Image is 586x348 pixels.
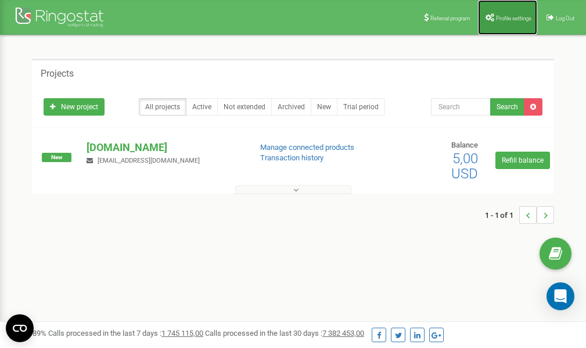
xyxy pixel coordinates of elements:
[161,329,203,338] u: 1 745 115,00
[337,98,385,116] a: Trial period
[451,150,478,182] span: 5,00 USD
[496,15,531,21] span: Profile settings
[485,195,554,235] nav: ...
[451,141,478,149] span: Balance
[6,314,34,342] button: Open CMP widget
[547,282,574,310] div: Open Intercom Messenger
[322,329,364,338] u: 7 382 453,00
[42,153,71,162] span: New
[271,98,311,116] a: Archived
[260,153,323,162] a: Transaction history
[44,98,105,116] a: New project
[495,152,550,169] a: Refill balance
[217,98,272,116] a: Not extended
[430,15,470,21] span: Referral program
[186,98,218,116] a: Active
[490,98,524,116] button: Search
[260,143,354,152] a: Manage connected products
[139,98,186,116] a: All projects
[205,329,364,338] span: Calls processed in the last 30 days :
[87,140,241,155] p: [DOMAIN_NAME]
[41,69,74,79] h5: Projects
[556,15,574,21] span: Log Out
[311,98,337,116] a: New
[98,157,200,164] span: [EMAIL_ADDRESS][DOMAIN_NAME]
[48,329,203,338] span: Calls processed in the last 7 days :
[485,206,519,224] span: 1 - 1 of 1
[431,98,491,116] input: Search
